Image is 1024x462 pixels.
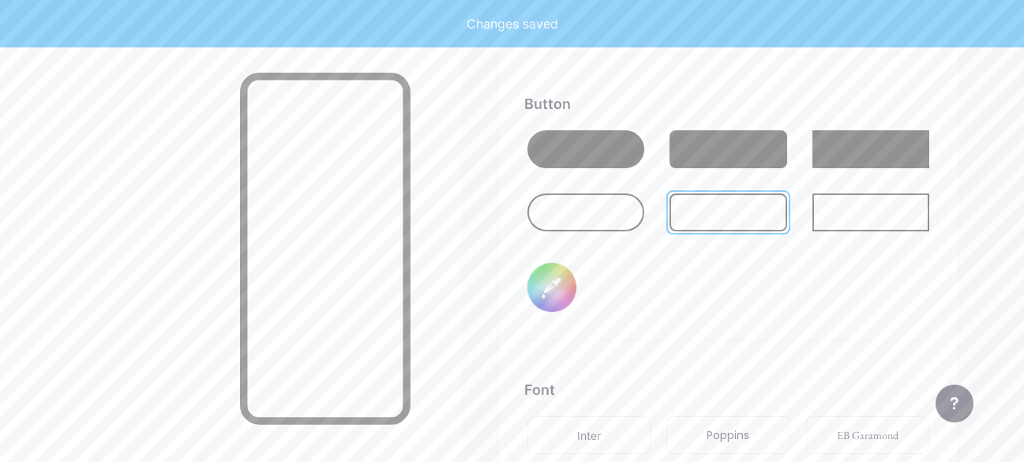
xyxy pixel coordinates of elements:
div: EB Garamond [837,427,898,444]
div: Poppins [707,427,749,444]
div: Button [524,93,932,115]
div: Inter [577,427,601,444]
div: Font [524,379,932,400]
div: Changes saved [467,14,558,33]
